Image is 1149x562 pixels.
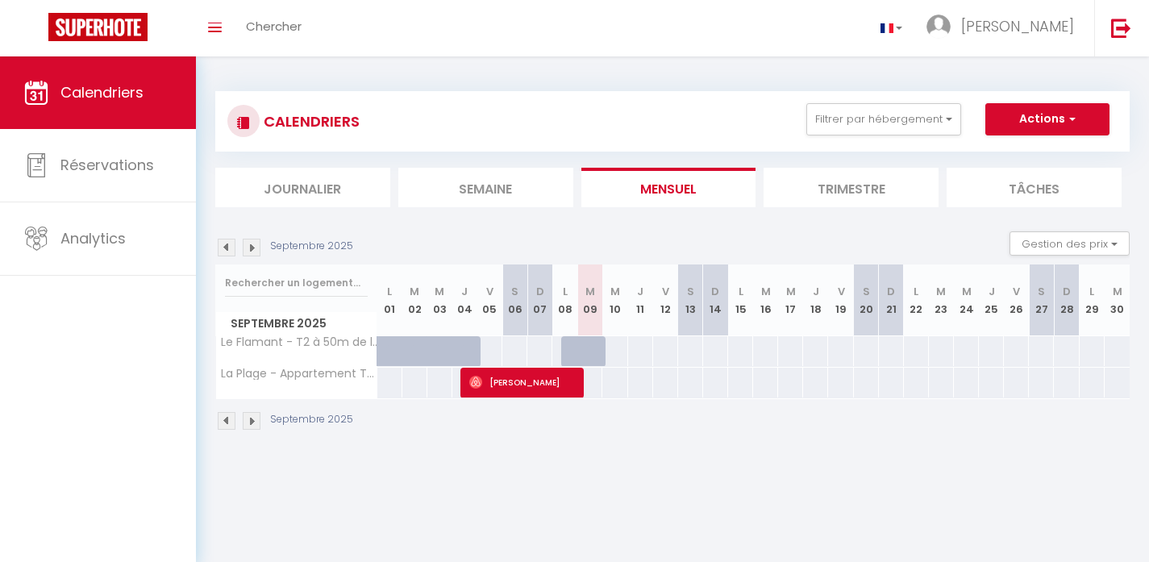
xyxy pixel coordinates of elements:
span: Calendriers [60,82,144,102]
th: 09 [577,264,602,336]
th: 26 [1004,264,1029,336]
span: Réservations [60,155,154,175]
th: 30 [1105,264,1130,336]
th: 16 [753,264,778,336]
abbr: L [1089,284,1094,299]
th: 23 [929,264,954,336]
abbr: L [563,284,568,299]
th: 29 [1080,264,1105,336]
li: Trimestre [764,168,939,207]
span: Septembre 2025 [216,312,377,335]
th: 11 [628,264,653,336]
abbr: M [435,284,444,299]
abbr: M [761,284,771,299]
th: 06 [502,264,527,336]
abbr: D [1063,284,1071,299]
th: 05 [477,264,502,336]
span: Analytics [60,228,126,248]
span: [PERSON_NAME] [961,16,1074,36]
abbr: D [536,284,544,299]
abbr: M [962,284,972,299]
th: 10 [602,264,627,336]
th: 13 [678,264,703,336]
abbr: D [711,284,719,299]
button: Gestion des prix [1010,231,1130,256]
th: 14 [703,264,728,336]
input: Rechercher un logement... [225,269,368,298]
abbr: J [989,284,995,299]
span: Chercher [246,18,302,35]
th: 17 [778,264,803,336]
abbr: M [786,284,796,299]
th: 18 [803,264,828,336]
th: 08 [552,264,577,336]
th: 21 [879,264,904,336]
abbr: M [936,284,946,299]
img: Super Booking [48,13,148,41]
li: Journalier [215,168,390,207]
img: ... [926,15,951,39]
th: 19 [828,264,853,336]
span: La Plage - Appartement T2 à 50m de la mer! Wifi [219,368,380,380]
th: 27 [1029,264,1054,336]
abbr: S [863,284,870,299]
abbr: J [461,284,468,299]
th: 01 [377,264,402,336]
th: 15 [728,264,753,336]
abbr: M [1113,284,1122,299]
img: logout [1111,18,1131,38]
th: 04 [452,264,477,336]
abbr: J [637,284,643,299]
abbr: M [610,284,620,299]
button: Ouvrir le widget de chat LiveChat [13,6,61,55]
abbr: L [739,284,743,299]
abbr: D [887,284,895,299]
abbr: S [1038,284,1045,299]
abbr: M [585,284,595,299]
p: Septembre 2025 [270,412,353,427]
abbr: J [813,284,819,299]
th: 25 [979,264,1004,336]
li: Mensuel [581,168,756,207]
span: Le Flamant - T2 à 50m de la Plage, Clim & Wifi [219,336,380,348]
abbr: V [486,284,493,299]
th: 12 [653,264,678,336]
th: 20 [854,264,879,336]
button: Actions [985,103,1109,135]
abbr: S [687,284,694,299]
abbr: M [410,284,419,299]
abbr: S [511,284,518,299]
span: [PERSON_NAME] [469,367,577,398]
abbr: V [1013,284,1020,299]
th: 22 [904,264,929,336]
button: Filtrer par hébergement [806,103,961,135]
abbr: L [387,284,392,299]
h3: CALENDRIERS [260,103,360,139]
abbr: V [838,284,845,299]
li: Tâches [947,168,1122,207]
abbr: L [914,284,918,299]
th: 24 [954,264,979,336]
th: 28 [1054,264,1079,336]
abbr: V [662,284,669,299]
th: 03 [427,264,452,336]
th: 02 [402,264,427,336]
th: 07 [527,264,552,336]
p: Septembre 2025 [270,239,353,254]
li: Semaine [398,168,573,207]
